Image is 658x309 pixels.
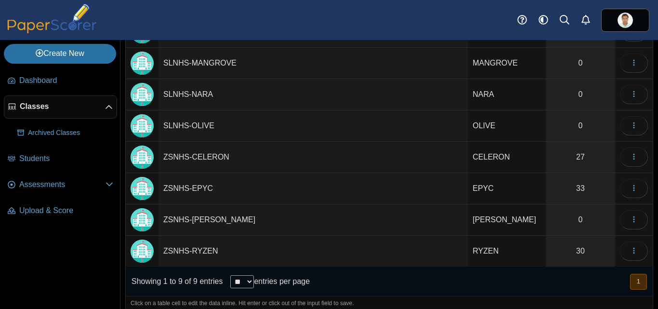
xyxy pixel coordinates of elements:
label: entries per page [254,277,310,285]
a: PaperScorer [4,27,100,35]
a: Alerts [575,10,596,31]
a: Upload & Score [4,200,117,223]
button: 1 [630,274,647,290]
a: 0 [546,79,615,110]
td: MANGROVE [468,48,546,79]
a: 30 [546,236,615,267]
a: Students [4,148,117,171]
img: Locally created class [131,208,154,231]
a: ps.qM1w65xjLpOGVUdR [601,9,649,32]
a: 33 [546,173,615,204]
td: ZSNHS-[PERSON_NAME] [158,204,468,236]
div: Showing 1 to 9 of 9 entries [126,267,223,296]
a: Create New [4,44,116,63]
td: RYZEN [468,236,546,267]
nav: pagination [629,274,647,290]
span: Assessments [19,179,105,190]
span: Archived Classes [28,128,113,138]
img: ps.qM1w65xjLpOGVUdR [618,13,633,28]
span: Dashboard [19,75,113,86]
span: Classes [20,101,105,112]
a: Classes [4,95,117,119]
a: 0 [546,110,615,141]
span: Upload & Score [19,205,113,216]
span: Students [19,153,113,164]
td: NARA [468,79,546,110]
span: adonis maynard pilongo [618,13,633,28]
img: Locally created class [131,240,154,263]
td: [PERSON_NAME] [468,204,546,236]
img: PaperScorer [4,4,100,33]
td: ZSNHS-CELERON [158,142,468,173]
img: Locally created class [131,146,154,169]
img: Locally created class [131,83,154,106]
td: OLIVE [468,110,546,142]
a: 0 [546,204,615,235]
td: SLNHS-NARA [158,79,468,110]
td: CELERON [468,142,546,173]
td: ZSNHS-EPYC [158,173,468,204]
td: SLNHS-OLIVE [158,110,468,142]
img: Locally created class [131,52,154,75]
img: Locally created class [131,114,154,137]
a: Dashboard [4,69,117,93]
a: Archived Classes [13,121,117,145]
td: ZSNHS-RYZEN [158,236,468,267]
a: 0 [546,48,615,79]
a: Assessments [4,174,117,197]
a: 27 [546,142,615,173]
td: EPYC [468,173,546,204]
img: Locally created class [131,177,154,200]
td: SLNHS-MANGROVE [158,48,468,79]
